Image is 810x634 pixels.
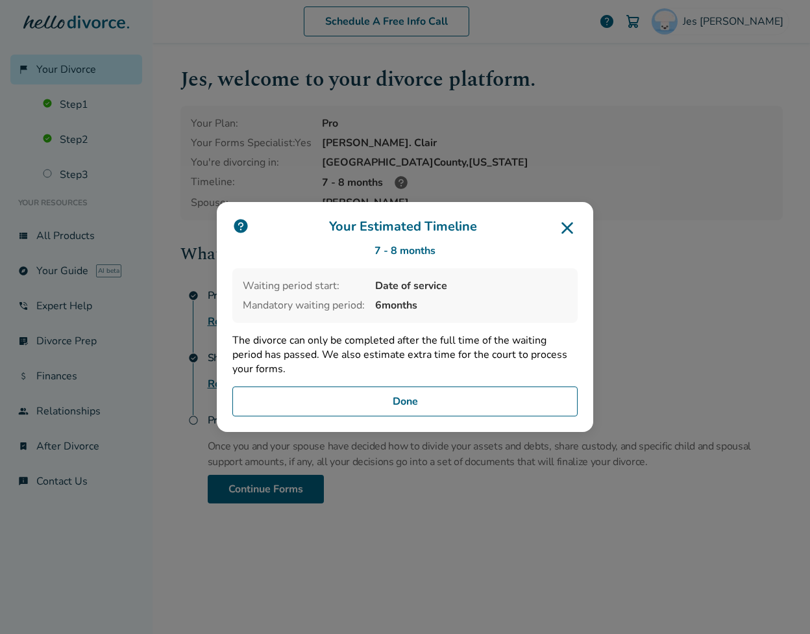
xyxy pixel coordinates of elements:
[243,279,365,293] span: Waiting period start:
[232,218,249,235] img: icon
[232,218,578,238] h3: Your Estimated Timeline
[375,298,567,312] span: 6 months
[232,244,578,258] div: 7 - 8 months
[232,387,578,416] button: Done
[745,572,810,634] iframe: Chat Widget
[232,333,578,376] p: The divorce can only be completed after the full time of the waiting period has passed. We also e...
[243,298,365,312] span: Mandatory waiting period:
[375,279,567,293] span: Date of service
